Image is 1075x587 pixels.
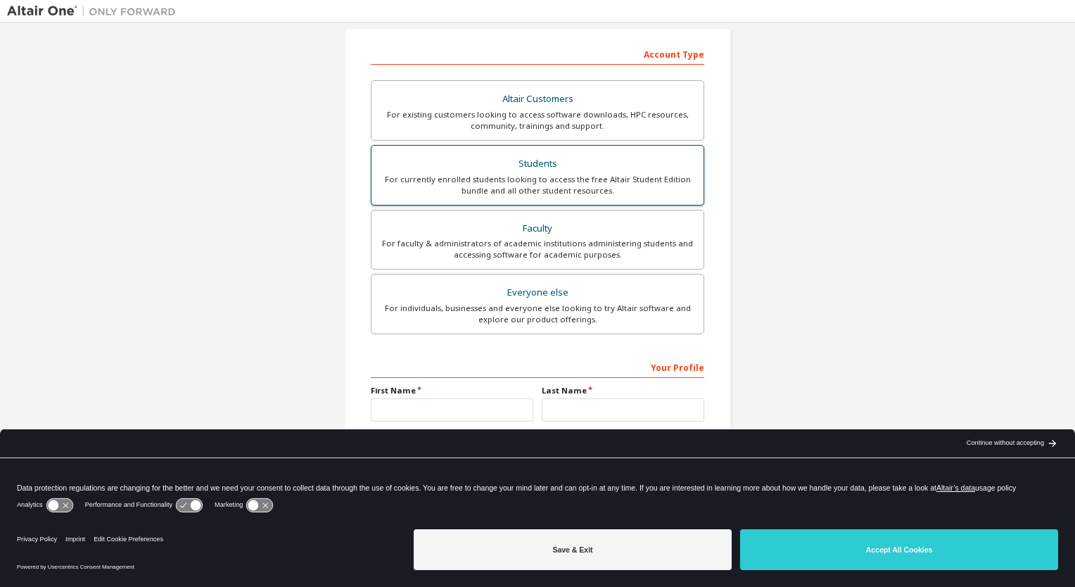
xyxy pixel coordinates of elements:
[542,385,704,396] label: Last Name
[380,219,695,239] div: Faculty
[380,174,695,196] div: For currently enrolled students looking to access the free Altair Student Edition bundle and all ...
[380,154,695,174] div: Students
[371,355,704,378] div: Your Profile
[380,89,695,109] div: Altair Customers
[380,303,695,325] div: For individuals, businesses and everyone else looking to try Altair software and explore our prod...
[371,385,533,396] label: First Name
[380,283,695,303] div: Everyone else
[380,238,695,260] div: For faculty & administrators of academic institutions administering students and accessing softwa...
[371,42,704,65] div: Account Type
[7,4,183,18] img: Altair One
[380,109,695,132] div: For existing customers looking to access software downloads, HPC resources, community, trainings ...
